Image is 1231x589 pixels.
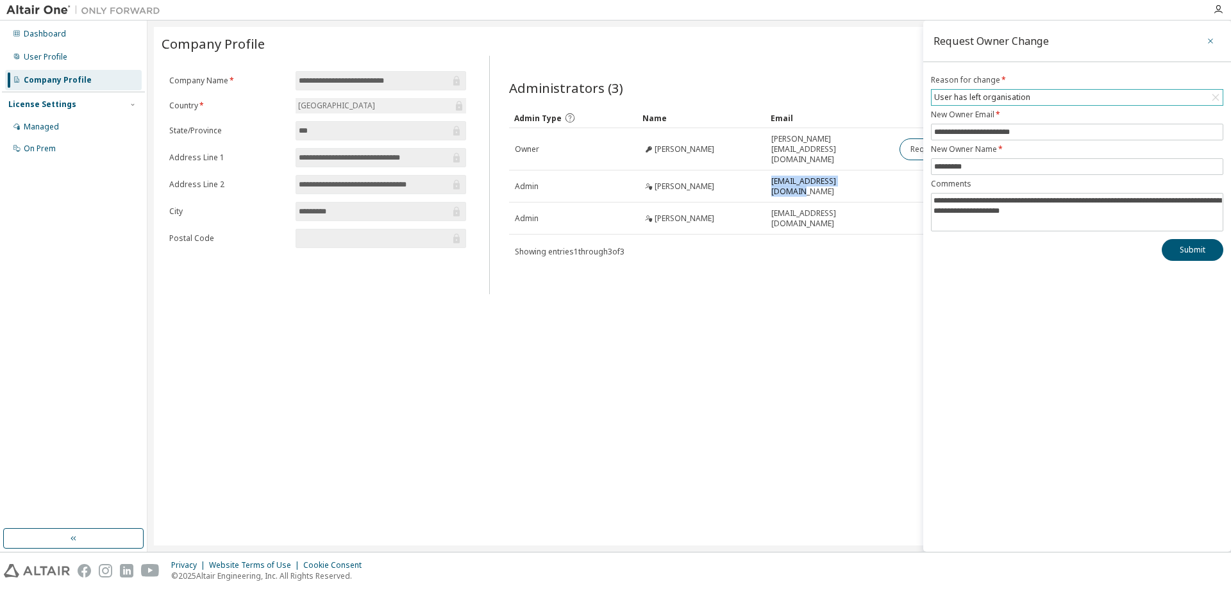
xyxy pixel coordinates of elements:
label: Country [169,101,288,111]
div: [GEOGRAPHIC_DATA] [296,99,377,113]
div: [GEOGRAPHIC_DATA] [296,98,466,113]
span: Admin [515,213,539,224]
div: Managed [24,122,59,132]
label: Postal Code [169,233,288,244]
span: Administrators (3) [509,79,623,97]
span: Admin Type [514,113,562,124]
label: Company Name [169,76,288,86]
label: State/Province [169,126,288,136]
img: Altair One [6,4,167,17]
div: Website Terms of Use [209,560,303,570]
div: User has left organisation [932,90,1032,104]
div: License Settings [8,99,76,110]
p: © 2025 Altair Engineering, Inc. All Rights Reserved. [171,570,369,581]
div: Email [771,108,889,128]
span: [PERSON_NAME] [655,144,714,154]
img: youtube.svg [141,564,160,577]
label: Address Line 2 [169,179,288,190]
img: altair_logo.svg [4,564,70,577]
span: [PERSON_NAME] [655,213,714,224]
div: User has left organisation [932,90,1223,105]
span: [EMAIL_ADDRESS][DOMAIN_NAME] [771,176,888,197]
label: New Owner Email [931,110,1223,120]
span: Admin [515,181,539,192]
div: Cookie Consent [303,560,369,570]
span: Company Profile [162,35,265,53]
span: [PERSON_NAME][EMAIL_ADDRESS][DOMAIN_NAME] [771,134,888,165]
span: Showing entries 1 through 3 of 3 [515,246,624,257]
label: New Owner Name [931,144,1223,154]
div: Company Profile [24,75,92,85]
label: Reason for change [931,75,1223,85]
span: [EMAIL_ADDRESS][DOMAIN_NAME] [771,208,888,229]
img: facebook.svg [78,564,91,577]
span: Owner [515,144,539,154]
span: [PERSON_NAME] [655,181,714,192]
div: Request Owner Change [934,36,1049,46]
div: User Profile [24,52,67,62]
div: Name [642,108,760,128]
label: Comments [931,179,1223,189]
button: Submit [1162,239,1223,261]
label: Address Line 1 [169,153,288,163]
img: instagram.svg [99,564,112,577]
img: linkedin.svg [120,564,133,577]
button: Request Owner Change [900,138,1008,160]
div: Dashboard [24,29,66,39]
label: City [169,206,288,217]
div: On Prem [24,144,56,154]
div: Privacy [171,560,209,570]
